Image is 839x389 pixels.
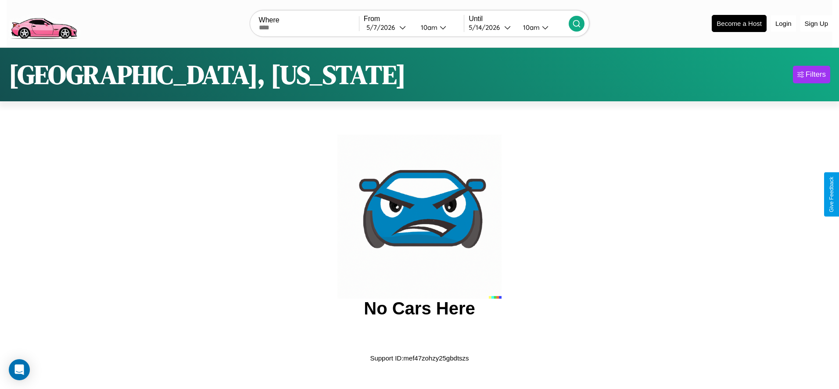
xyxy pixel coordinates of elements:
button: Sign Up [800,15,832,32]
div: 10am [416,23,440,32]
label: From [364,15,464,23]
div: 10am [519,23,542,32]
label: Until [469,15,569,23]
p: Support ID: mef47zohzy25gbdtszs [370,352,469,364]
div: Give Feedback [828,177,835,212]
h2: No Cars Here [364,299,475,318]
button: Become a Host [712,15,767,32]
div: Filters [806,70,826,79]
button: Filters [793,66,830,83]
button: 10am [516,23,569,32]
div: Open Intercom Messenger [9,359,30,380]
button: 5/7/2026 [364,23,414,32]
button: Login [771,15,796,32]
img: logo [7,4,81,41]
h1: [GEOGRAPHIC_DATA], [US_STATE] [9,57,406,93]
img: car [337,135,502,299]
div: 5 / 7 / 2026 [366,23,399,32]
button: 10am [414,23,464,32]
label: Where [259,16,359,24]
div: 5 / 14 / 2026 [469,23,504,32]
